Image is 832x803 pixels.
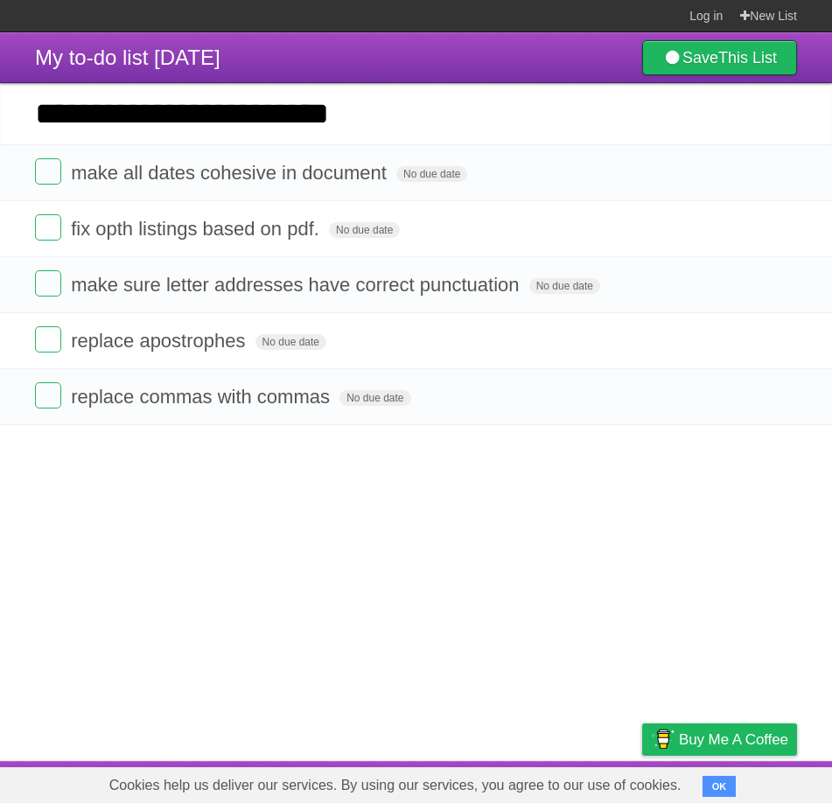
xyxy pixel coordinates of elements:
[71,386,334,408] span: replace commas with commas
[35,270,61,297] label: Done
[71,162,391,184] span: make all dates cohesive in document
[679,724,788,755] span: Buy me a coffee
[642,723,797,756] a: Buy me a coffee
[35,158,61,185] label: Done
[687,765,797,799] a: Suggest a feature
[467,765,538,799] a: Developers
[35,382,61,408] label: Done
[255,334,326,350] span: No due date
[651,724,675,754] img: Buy me a coffee
[71,218,324,240] span: fix opth listings based on pdf.
[329,222,400,238] span: No due date
[560,765,598,799] a: Terms
[619,765,665,799] a: Privacy
[529,278,600,294] span: No due date
[718,49,777,66] b: This List
[92,768,699,803] span: Cookies help us deliver our services. By using our services, you agree to our use of cookies.
[35,214,61,241] label: Done
[71,274,523,296] span: make sure letter addresses have correct punctuation
[71,330,249,352] span: replace apostrophes
[35,326,61,353] label: Done
[35,45,220,69] span: My to-do list [DATE]
[409,765,446,799] a: About
[339,390,410,406] span: No due date
[642,40,797,75] a: SaveThis List
[396,166,467,182] span: No due date
[703,776,737,797] button: OK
